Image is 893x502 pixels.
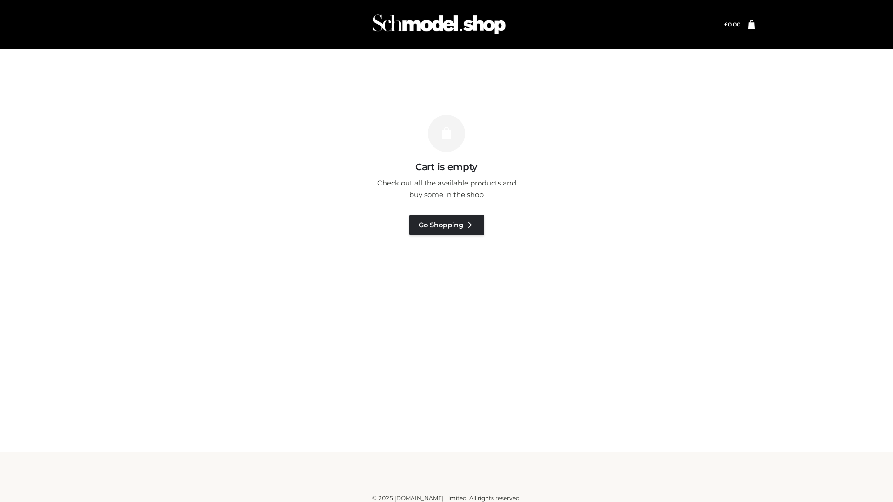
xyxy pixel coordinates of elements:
[409,215,484,235] a: Go Shopping
[159,161,734,172] h3: Cart is empty
[724,21,740,28] bdi: 0.00
[724,21,740,28] a: £0.00
[724,21,728,28] span: £
[369,6,509,43] img: Schmodel Admin 964
[372,177,521,201] p: Check out all the available products and buy some in the shop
